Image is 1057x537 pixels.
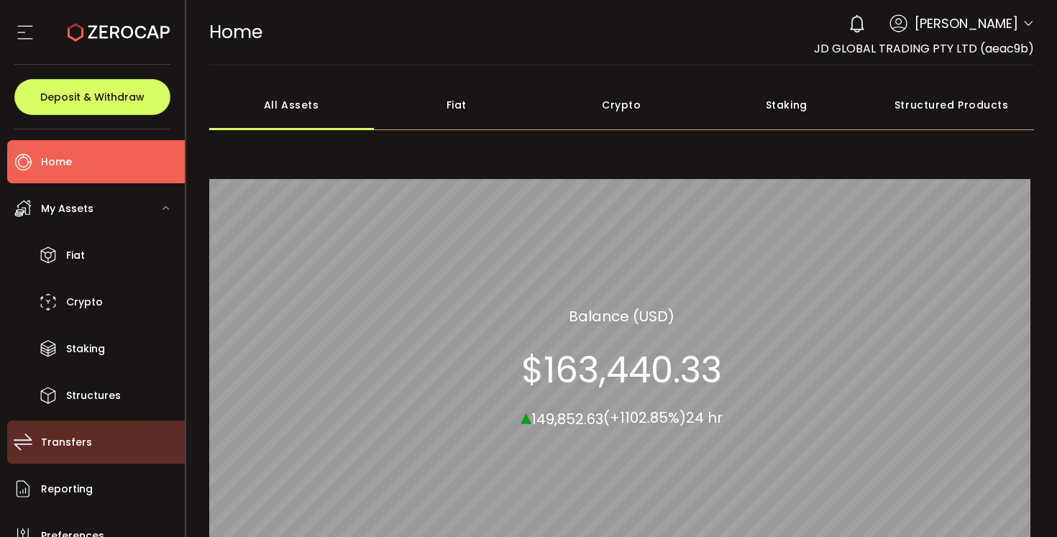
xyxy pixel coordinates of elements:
span: 24 hr [686,408,723,428]
div: All Assets [209,80,375,130]
div: Crypto [539,80,705,130]
span: Structures [66,385,121,406]
span: JD GLOBAL TRADING PTY LTD (aeac9b) [814,40,1034,57]
span: Home [209,19,262,45]
section: Balance (USD) [569,305,674,326]
span: (+1102.85%) [603,408,686,428]
span: Crypto [66,292,103,313]
iframe: Chat Widget [985,468,1057,537]
span: Deposit & Withdraw [40,92,145,102]
span: Transfers [41,432,92,453]
span: Fiat [66,245,85,266]
section: $163,440.33 [521,348,722,391]
span: Home [41,152,72,173]
button: Deposit & Withdraw [14,79,170,115]
div: Staking [704,80,869,130]
div: Fiat [374,80,539,130]
div: Structured Products [869,80,1035,130]
span: Staking [66,339,105,359]
span: ▴ [521,400,531,431]
span: My Assets [41,198,93,219]
span: [PERSON_NAME] [915,14,1018,33]
span: Reporting [41,479,93,500]
span: 149,852.63 [531,408,603,428]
